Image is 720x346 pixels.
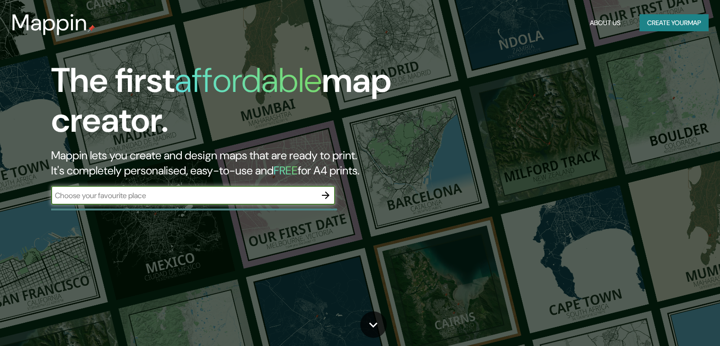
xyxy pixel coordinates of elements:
input: Choose your favourite place [51,190,316,201]
button: Create yourmap [640,14,709,32]
h1: affordable [175,58,322,102]
button: About Us [586,14,624,32]
h5: FREE [274,163,298,178]
img: mappin-pin [88,25,95,32]
h2: Mappin lets you create and design maps that are ready to print. It's completely personalised, eas... [51,148,411,178]
h1: The first map creator. [51,61,411,148]
h3: Mappin [11,9,88,36]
